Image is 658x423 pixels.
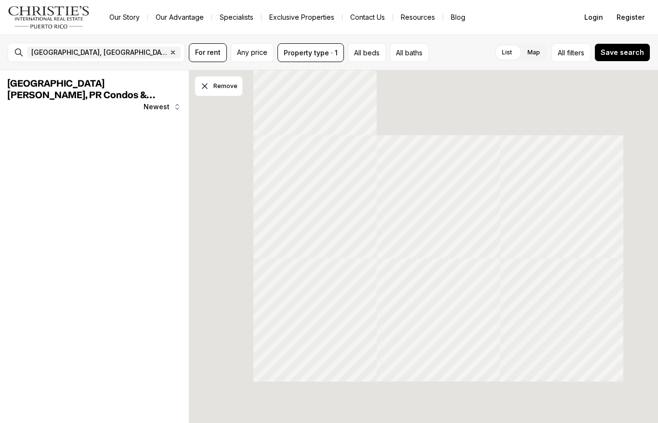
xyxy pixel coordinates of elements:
span: [GEOGRAPHIC_DATA][PERSON_NAME], PR Condos & Apartments for Rent [8,79,155,112]
button: Login [579,8,609,27]
span: Any price [237,49,267,56]
button: All baths [390,43,429,62]
a: Exclusive Properties [262,11,342,24]
button: Save search [594,43,650,62]
button: Any price [231,43,274,62]
span: Register [617,13,645,21]
a: Our Advantage [148,11,211,24]
span: Login [584,13,603,21]
span: For rent [195,49,221,56]
button: Allfilters [552,43,591,62]
label: List [494,44,520,61]
a: Our Story [102,11,147,24]
span: filters [567,48,584,58]
a: Blog [443,11,473,24]
span: All [558,48,565,58]
span: Save search [601,49,644,56]
button: Contact Us [342,11,393,24]
button: Dismiss drawing [195,76,243,96]
button: Property type · 1 [277,43,344,62]
label: Map [520,44,548,61]
a: Resources [393,11,443,24]
button: All beds [348,43,386,62]
span: Newest [144,103,170,111]
button: For rent [189,43,227,62]
span: [GEOGRAPHIC_DATA], [GEOGRAPHIC_DATA], [GEOGRAPHIC_DATA] [31,49,167,56]
img: logo [8,6,90,29]
button: Register [611,8,650,27]
button: Newest [138,97,187,116]
a: Specialists [212,11,261,24]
